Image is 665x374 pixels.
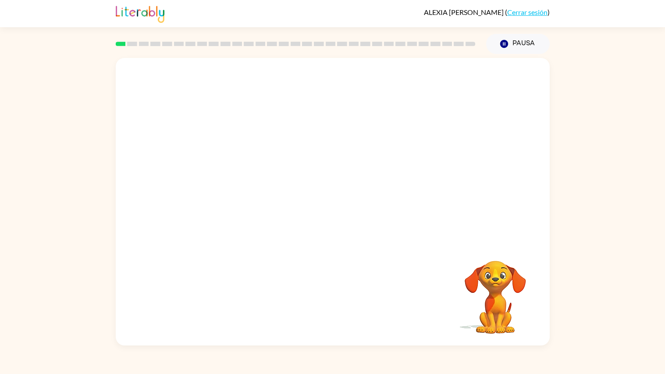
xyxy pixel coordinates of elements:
[116,4,164,23] img: Literably
[424,8,505,16] span: ALEXIA [PERSON_NAME]
[507,8,548,16] a: Cerrar sesión
[424,8,550,16] div: ( )
[486,34,550,54] button: Pausa
[452,247,539,335] video: Tu navegador debe admitir la reproducción de archivos .mp4 para usar Literably. Intenta usar otro...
